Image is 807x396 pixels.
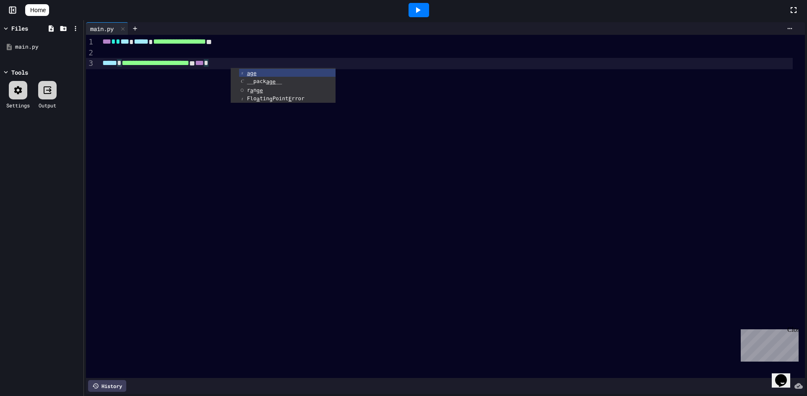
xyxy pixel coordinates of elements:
[3,3,58,53] div: Chat with us now!Close
[247,95,305,102] span: Flo tin Point rror
[25,4,49,16] a: Home
[86,47,94,58] div: 2
[772,362,799,388] iframe: chat widget
[86,24,118,33] div: main.py
[86,36,94,47] div: 1
[30,6,46,14] span: Home
[11,68,28,77] div: Tools
[11,24,28,33] div: Files
[257,96,260,102] span: a
[247,70,257,76] span: age
[247,87,263,93] span: r n
[6,102,30,109] div: Settings
[86,58,94,69] div: 3
[266,78,276,85] span: age
[250,87,253,94] span: a
[88,380,126,392] div: History
[289,96,292,102] span: E
[15,43,81,51] div: main.py
[247,78,282,84] span: __pack __
[231,68,336,102] ul: Completions
[269,96,273,102] span: g
[86,22,128,35] div: main.py
[39,102,56,109] div: Output
[257,87,263,94] span: ge
[737,326,799,362] iframe: chat widget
